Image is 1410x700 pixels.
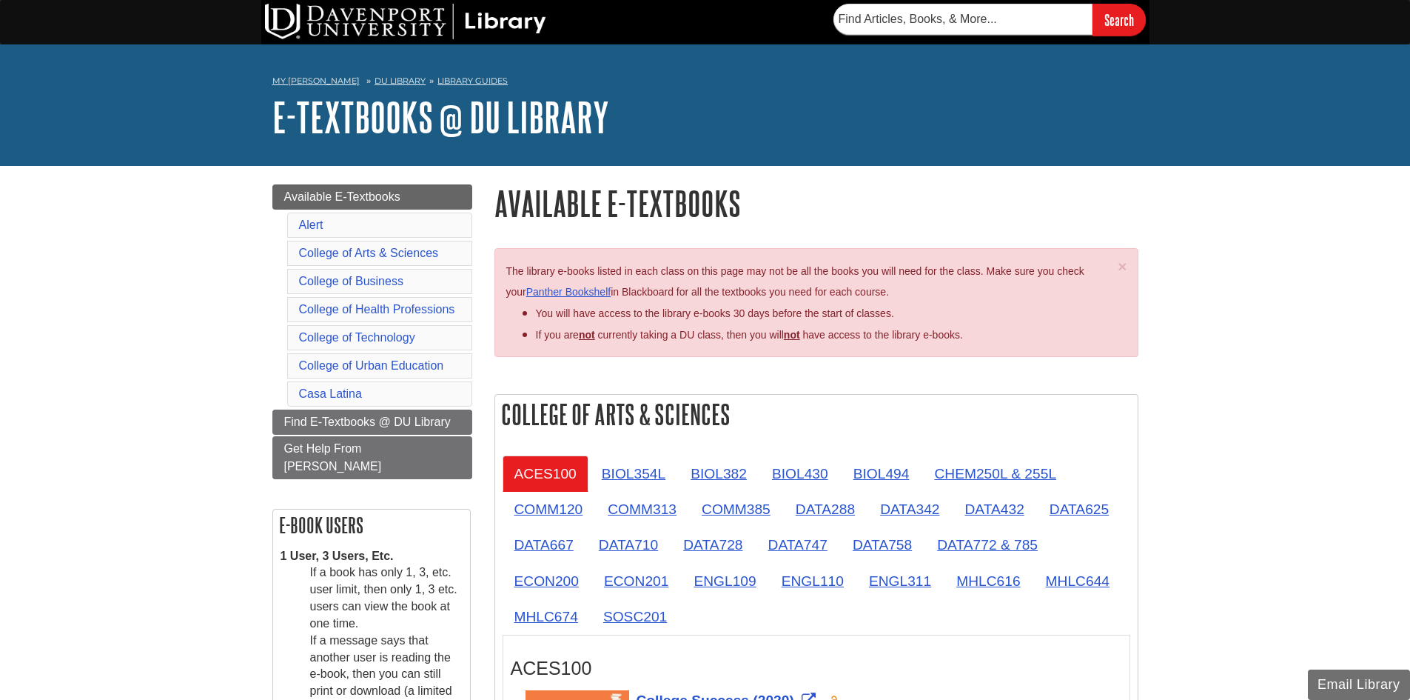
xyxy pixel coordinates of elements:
[299,247,439,259] a: College of Arts & Sciences
[272,94,609,140] a: E-Textbooks @ DU Library
[503,456,588,492] a: ACES100
[784,491,867,527] a: DATA288
[579,329,595,341] strong: not
[1118,258,1127,275] span: ×
[682,563,768,599] a: ENGL109
[284,442,382,473] span: Get Help From [PERSON_NAME]
[503,563,591,599] a: ECON200
[273,510,470,541] h2: E-book Users
[833,4,1146,36] form: Searches DU Library's articles, books, and more
[944,563,1032,599] a: MHLC616
[925,527,1050,563] a: DATA772 & 785
[272,75,360,87] a: My [PERSON_NAME]
[922,456,1068,492] a: CHEM250L & 255L
[375,76,426,86] a: DU Library
[494,184,1138,222] h1: Available E-Textbooks
[953,491,1035,527] a: DATA432
[299,303,455,316] a: College of Health Professions
[784,329,800,341] u: not
[503,491,595,527] a: COMM120
[1118,259,1127,274] button: Close
[299,275,403,287] a: College of Business
[511,658,1122,679] h3: ACES100
[587,527,670,563] a: DATA710
[299,387,362,400] a: Casa Latina
[526,286,611,298] a: Panther Bookshelf
[833,4,1092,35] input: Find Articles, Books, & More...
[503,527,585,563] a: DATA667
[284,190,400,203] span: Available E-Textbooks
[671,527,754,563] a: DATA728
[272,71,1138,95] nav: breadcrumb
[590,456,677,492] a: BIOL354L
[1092,4,1146,36] input: Search
[857,563,943,599] a: ENGL311
[868,491,951,527] a: DATA342
[265,4,546,39] img: DU Library
[272,410,472,435] a: Find E-Textbooks @ DU Library
[690,491,782,527] a: COMM385
[841,527,924,563] a: DATA758
[756,527,839,563] a: DATA747
[842,456,921,492] a: BIOL494
[272,184,472,210] a: Available E-Textbooks
[592,563,680,599] a: ECON201
[495,395,1138,434] h2: College of Arts & Sciences
[299,359,444,372] a: College of Urban Education
[679,456,759,492] a: BIOL382
[1034,563,1121,599] a: MHLC644
[1038,491,1121,527] a: DATA625
[591,599,679,635] a: SOSC201
[536,329,963,341] span: If you are currently taking a DU class, then you will have access to the library e-books.
[596,491,688,527] a: COMM313
[272,436,472,479] a: Get Help From [PERSON_NAME]
[284,416,451,428] span: Find E-Textbooks @ DU Library
[299,331,415,344] a: College of Technology
[770,563,856,599] a: ENGL110
[281,548,463,565] dt: 1 User, 3 Users, Etc.
[506,265,1084,299] span: The library e-books listed in each class on this page may not be all the books you will need for ...
[503,599,590,635] a: MHLC674
[1308,670,1410,700] button: Email Library
[299,219,323,231] a: Alert
[437,76,508,86] a: Library Guides
[536,307,894,319] span: You will have access to the library e-books 30 days before the start of classes.
[760,456,840,492] a: BIOL430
